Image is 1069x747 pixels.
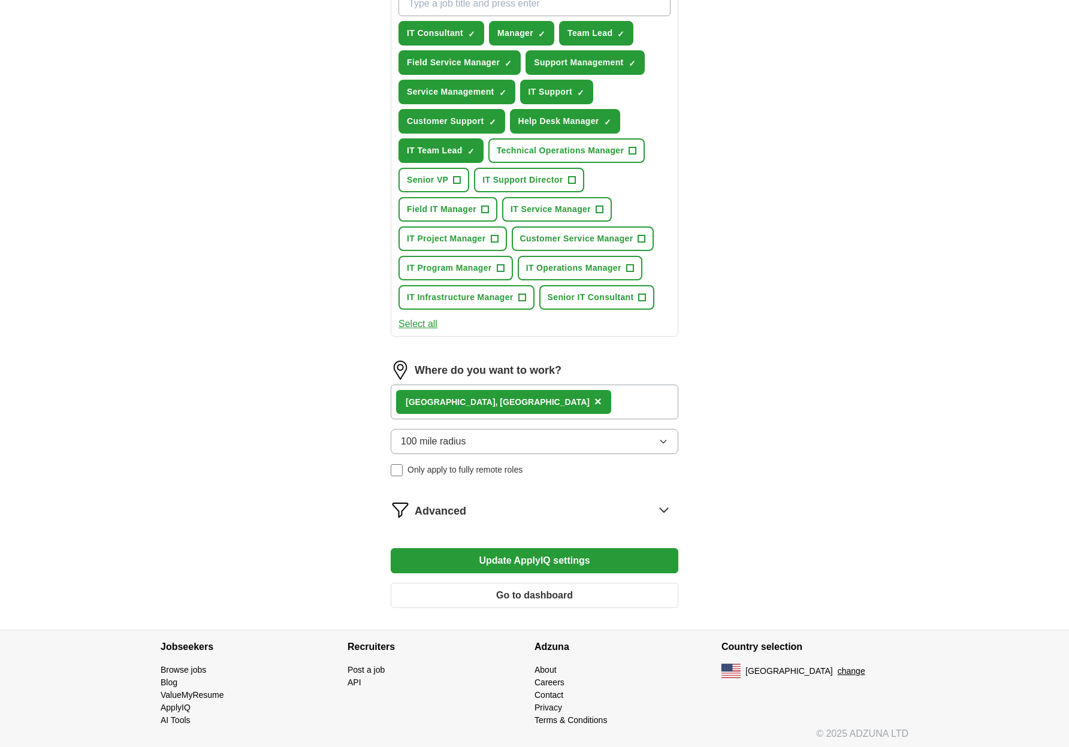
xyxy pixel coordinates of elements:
[407,203,476,216] span: Field IT Manager
[391,548,678,573] button: Update ApplyIQ settings
[505,59,512,68] span: ✓
[407,174,448,186] span: Senior VP
[391,361,410,380] img: location.png
[407,232,486,245] span: IT Project Manager
[567,27,612,40] span: Team Lead
[398,109,505,134] button: Customer Support✓
[407,291,514,304] span: IT Infrastructure Manager
[604,117,611,127] span: ✓
[161,678,177,687] a: Blog
[629,59,636,68] span: ✓
[511,203,591,216] span: IT Service Manager
[548,291,634,304] span: Senior IT Consultant
[161,703,191,712] a: ApplyIQ
[406,396,590,409] div: [GEOGRAPHIC_DATA], [GEOGRAPHIC_DATA]
[534,703,562,712] a: Privacy
[415,362,561,379] label: Where do you want to work?
[529,86,573,98] span: IT Support
[594,395,602,408] span: ×
[398,197,497,222] button: Field IT Manager
[348,678,361,687] a: API
[398,256,513,280] button: IT Program Manager
[510,109,620,134] button: Help Desk Manager✓
[838,665,865,678] button: change
[512,226,654,251] button: Customer Service Manager
[407,86,494,98] span: Service Management
[721,664,741,678] img: US flag
[398,226,507,251] button: IT Project Manager
[161,690,224,700] a: ValueMyResume
[407,464,523,476] span: Only apply to fully remote roles
[474,168,584,192] button: IT Support Director
[489,21,554,46] button: Manager✓
[534,678,564,687] a: Careers
[534,715,607,725] a: Terms & Conditions
[391,464,403,476] input: Only apply to fully remote roles
[526,262,621,274] span: IT Operations Manager
[518,115,599,128] span: Help Desk Manager
[391,429,678,454] button: 100 mile radius
[398,285,534,310] button: IT Infrastructure Manager
[488,138,645,163] button: Technical Operations Manager
[415,503,466,519] span: Advanced
[526,50,644,75] button: Support Management✓
[538,29,545,39] span: ✓
[518,256,642,280] button: IT Operations Manager
[407,144,463,157] span: IT Team Lead
[391,500,410,519] img: filter
[559,21,633,46] button: Team Lead✓
[499,88,506,98] span: ✓
[617,29,624,39] span: ✓
[391,583,678,608] button: Go to dashboard
[407,115,484,128] span: Customer Support
[407,56,500,69] span: Field Service Manager
[497,27,533,40] span: Manager
[467,147,475,156] span: ✓
[407,262,492,274] span: IT Program Manager
[539,285,655,310] button: Senior IT Consultant
[398,80,515,104] button: Service Management✓
[348,665,385,675] a: Post a job
[721,630,908,664] h4: Country selection
[401,434,466,449] span: 100 mile radius
[161,665,206,675] a: Browse jobs
[398,168,469,192] button: Senior VP
[398,317,437,331] button: Select all
[577,88,584,98] span: ✓
[398,21,484,46] button: IT Consultant✓
[502,197,612,222] button: IT Service Manager
[520,232,633,245] span: Customer Service Manager
[534,690,563,700] a: Contact
[534,56,623,69] span: Support Management
[745,665,833,678] span: [GEOGRAPHIC_DATA]
[520,80,594,104] button: IT Support✓
[489,117,496,127] span: ✓
[534,665,557,675] a: About
[398,138,484,163] button: IT Team Lead✓
[468,29,475,39] span: ✓
[482,174,563,186] span: IT Support Director
[398,50,521,75] button: Field Service Manager✓
[161,715,191,725] a: AI Tools
[594,393,602,411] button: ×
[497,144,624,157] span: Technical Operations Manager
[407,27,463,40] span: IT Consultant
